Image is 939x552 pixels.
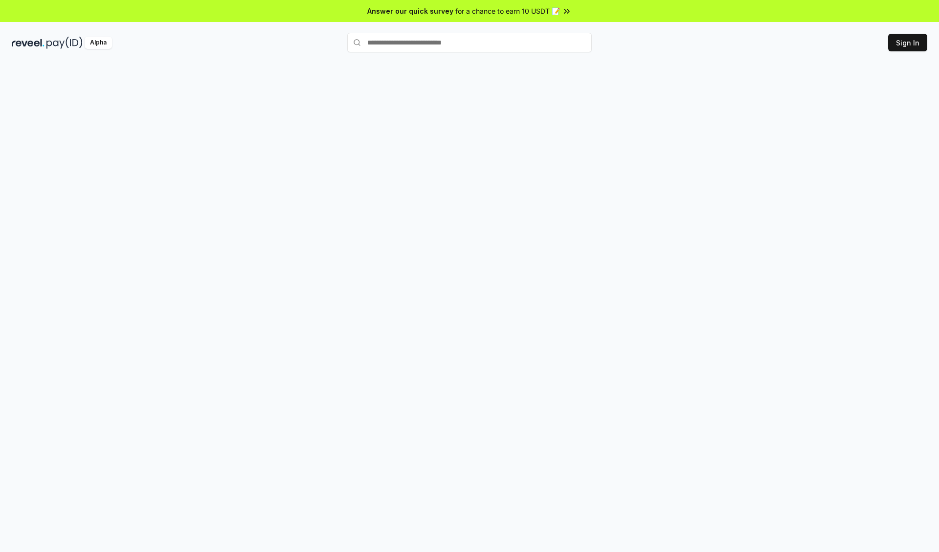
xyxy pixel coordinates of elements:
span: Answer our quick survey [367,6,453,16]
img: pay_id [46,37,83,49]
span: for a chance to earn 10 USDT 📝 [455,6,560,16]
div: Alpha [85,37,112,49]
img: reveel_dark [12,37,45,49]
button: Sign In [888,34,927,51]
